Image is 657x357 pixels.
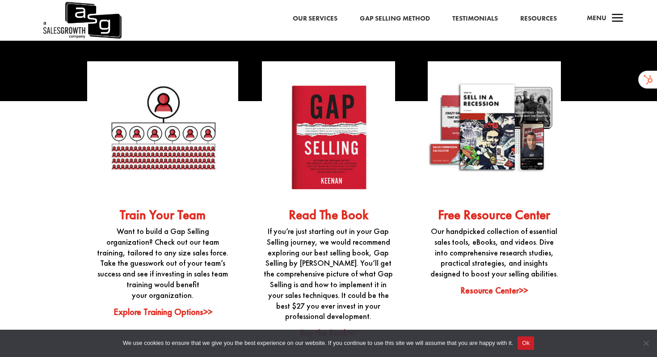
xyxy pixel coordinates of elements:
[300,327,357,339] a: Buy the Book>>
[609,10,627,28] span: a
[520,13,557,25] a: Resources
[120,206,206,223] a: Train Your Team
[360,13,430,25] a: Gap Selling Method
[123,339,513,348] span: We use cookies to ensure that we give you the best experience on our website. If you continue to ...
[460,285,528,296] a: Resource Center>>
[452,13,498,25] a: Testimonials
[96,226,229,301] p: Want to build a Gap Selling organization? Check out our team training, tailored to any size sales...
[293,13,337,25] a: Our Services
[518,336,534,350] button: Ok
[438,206,550,223] a: Free Resource Center
[641,339,650,348] span: No
[428,61,561,195] img: A collage of resources featured in the Gap Selling Free Resource Center, including an eBook title...
[262,61,395,195] img: Cover of the book 'Gap Selling' by Keenan, featuring a bold red background with the title 'Gap Se...
[587,13,606,22] span: Menu
[262,226,395,322] p: If you’re just starting out in your Gap Selling journey, we would recommend exploring our best se...
[428,226,561,279] p: Our handpicked collection of essential sales tools, eBooks, and videos. Dive into comprehensive r...
[96,61,229,195] img: An organizational chart illustration showing a hierarchy with one larger red figure at the top, c...
[289,206,368,223] a: Read The Book
[114,306,212,318] a: Explore Training Options>>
